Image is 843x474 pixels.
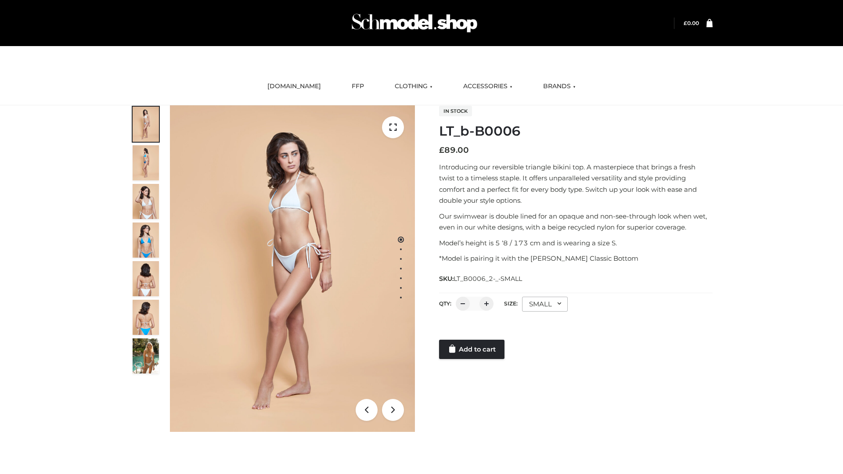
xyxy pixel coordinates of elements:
[439,340,504,359] a: Add to cart
[439,106,472,116] span: In stock
[439,253,713,264] p: *Model is pairing it with the [PERSON_NAME] Classic Bottom
[522,297,568,312] div: SMALL
[684,20,687,26] span: £
[439,237,713,249] p: Model’s height is 5 ‘8 / 173 cm and is wearing a size S.
[439,123,713,139] h1: LT_b-B0006
[439,300,451,307] label: QTY:
[133,145,159,180] img: ArielClassicBikiniTop_CloudNine_AzureSky_OW114ECO_2-scaled.jpg
[537,77,582,96] a: BRANDS
[170,105,415,432] img: ArielClassicBikiniTop_CloudNine_AzureSky_OW114ECO_1
[439,162,713,206] p: Introducing our reversible triangle bikini top. A masterpiece that brings a fresh twist to a time...
[684,20,699,26] bdi: 0.00
[388,77,439,96] a: CLOTHING
[133,300,159,335] img: ArielClassicBikiniTop_CloudNine_AzureSky_OW114ECO_8-scaled.jpg
[133,223,159,258] img: ArielClassicBikiniTop_CloudNine_AzureSky_OW114ECO_4-scaled.jpg
[349,6,480,40] img: Schmodel Admin 964
[261,77,328,96] a: [DOMAIN_NAME]
[133,338,159,373] img: Arieltop_CloudNine_AzureSky2.jpg
[133,107,159,142] img: ArielClassicBikiniTop_CloudNine_AzureSky_OW114ECO_1-scaled.jpg
[133,261,159,296] img: ArielClassicBikiniTop_CloudNine_AzureSky_OW114ECO_7-scaled.jpg
[457,77,519,96] a: ACCESSORIES
[345,77,371,96] a: FFP
[439,211,713,233] p: Our swimwear is double lined for an opaque and non-see-through look when wet, even in our white d...
[684,20,699,26] a: £0.00
[439,145,444,155] span: £
[439,273,523,284] span: SKU:
[454,275,522,283] span: LT_B0006_2-_-SMALL
[504,300,518,307] label: Size:
[133,184,159,219] img: ArielClassicBikiniTop_CloudNine_AzureSky_OW114ECO_3-scaled.jpg
[439,145,469,155] bdi: 89.00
